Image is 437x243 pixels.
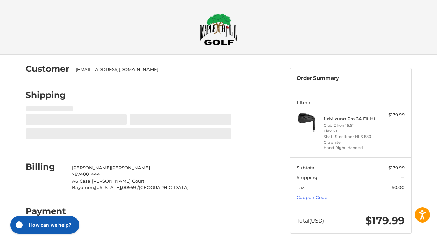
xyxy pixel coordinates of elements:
[392,185,405,190] span: $0.00
[297,165,316,170] span: Subtotal
[122,185,139,190] span: 00959 /
[378,112,405,118] div: $179.99
[297,195,327,200] a: Coupon Code
[324,128,376,134] li: Flex 6.0
[26,206,66,216] h2: Payment
[72,178,144,184] span: A6 Casa [PERSON_NAME] Court
[365,214,405,227] span: $179.99
[72,165,111,170] span: [PERSON_NAME]
[26,90,66,100] h2: Shipping
[324,116,376,121] h4: 1 x Mizuno Pro 24 Fli-Hi
[26,161,66,172] h2: Billing
[95,185,122,190] span: [US_STATE],
[324,123,376,128] li: Club 2 Iron 16.5°
[297,100,405,105] h3: 1 Item
[72,171,100,177] span: 7874001444
[7,214,81,236] iframe: Gorgias live chat messenger
[401,175,405,180] span: --
[297,175,318,180] span: Shipping
[388,165,405,170] span: $179.99
[72,185,95,190] span: Bayamon,
[200,13,237,45] img: Maple Hill Golf
[26,63,69,74] h2: Customer
[297,217,324,224] span: Total (USD)
[297,75,405,82] h3: Order Summary
[139,185,189,190] span: [GEOGRAPHIC_DATA]
[324,145,376,151] li: Hand Right-Handed
[324,134,376,145] li: Shaft Steelfiber HLS 880 Graphite
[297,185,305,190] span: Tax
[111,165,150,170] span: [PERSON_NAME]
[76,66,225,73] div: [EMAIL_ADDRESS][DOMAIN_NAME]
